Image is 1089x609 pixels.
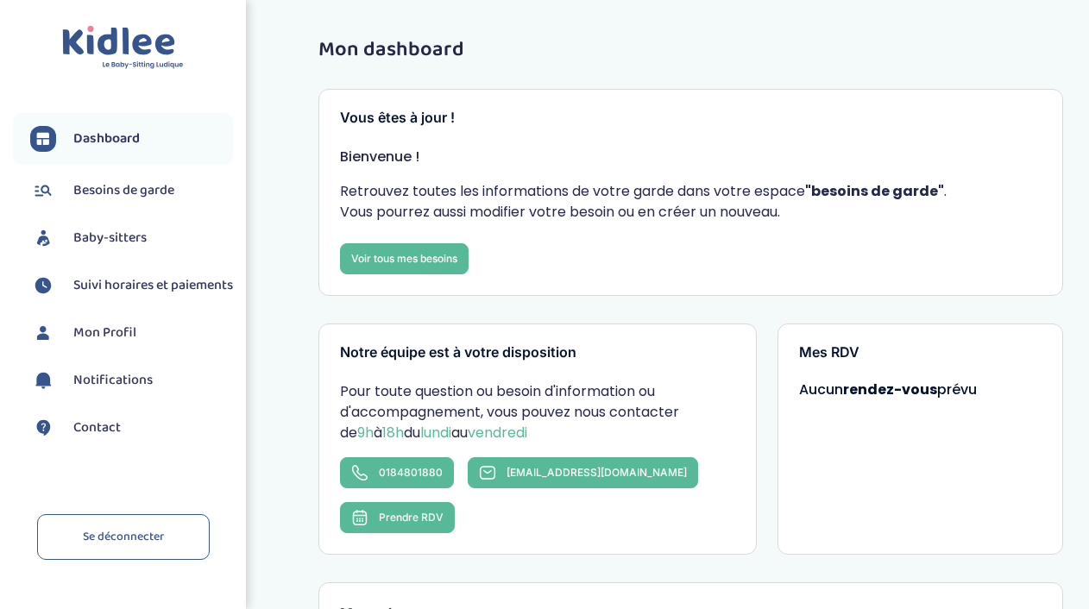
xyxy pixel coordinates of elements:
[73,418,121,438] span: Contact
[382,423,404,443] span: 18h
[30,178,233,204] a: Besoins de garde
[805,181,944,201] strong: "besoins de garde"
[73,228,147,248] span: Baby-sitters
[73,180,174,201] span: Besoins de garde
[73,129,140,149] span: Dashboard
[468,423,527,443] span: vendredi
[37,514,210,560] a: Se déconnecter
[340,345,735,361] h3: Notre équipe est à votre disposition
[340,457,454,488] a: 0184801880
[30,320,233,346] a: Mon Profil
[62,26,184,70] img: logo.svg
[30,320,56,346] img: profil.svg
[340,147,1042,167] p: Bienvenue !
[379,511,444,524] span: Prendre RDV
[799,345,1042,361] h3: Mes RDV
[30,178,56,204] img: besoin.svg
[30,415,233,441] a: Contact
[340,381,735,443] p: Pour toute question ou besoin d'information ou d'accompagnement, vous pouvez nous contacter de à ...
[30,225,56,251] img: babysitters.svg
[507,466,687,479] span: [EMAIL_ADDRESS][DOMAIN_NAME]
[30,126,56,152] img: dashboard.svg
[318,39,1063,61] h1: Mon dashboard
[30,415,56,441] img: contact.svg
[73,323,136,343] span: Mon Profil
[340,502,455,533] button: Prendre RDV
[799,380,977,399] span: Aucun prévu
[30,273,233,298] a: Suivi horaires et paiements
[73,370,153,391] span: Notifications
[379,466,443,479] span: 0184801880
[73,275,233,296] span: Suivi horaires et paiements
[357,423,374,443] span: 9h
[30,367,233,393] a: Notifications
[30,126,233,152] a: Dashboard
[340,181,1042,223] p: Retrouvez toutes les informations de votre garde dans votre espace . Vous pourrez aussi modifier ...
[843,380,937,399] strong: rendez-vous
[420,423,451,443] span: lundi
[30,273,56,298] img: suivihoraire.svg
[340,243,469,274] a: Voir tous mes besoins
[340,110,1042,126] h3: Vous êtes à jour !
[30,367,56,393] img: notification.svg
[30,225,233,251] a: Baby-sitters
[468,457,698,488] a: [EMAIL_ADDRESS][DOMAIN_NAME]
